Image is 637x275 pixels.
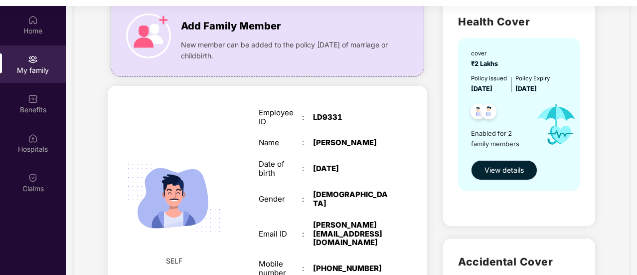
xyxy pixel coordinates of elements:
[313,190,389,208] div: [DEMOGRAPHIC_DATA]
[313,138,389,147] div: [PERSON_NAME]
[181,39,393,61] span: New member can be added to the policy [DATE] of marriage or childbirth.
[28,173,38,183] img: svg+xml;base64,PHN2ZyBpZD0iQ2xhaW0iIHhtbG5zPSJodHRwOi8vd3d3LnczLm9yZy8yMDAwL3N2ZyIgd2lkdGg9IjIwIi...
[466,101,490,125] img: svg+xml;base64,PHN2ZyB4bWxucz0iaHR0cDovL3d3dy53My5vcmcvMjAwMC9zdmciIHdpZHRoPSI0OC45NDMiIGhlaWdodD...
[259,195,302,204] div: Gender
[166,256,182,267] span: SELF
[484,165,524,176] span: View details
[302,113,313,122] div: :
[28,133,38,143] img: svg+xml;base64,PHN2ZyBpZD0iSG9zcGl0YWxzIiB4bWxucz0iaHR0cDovL3d3dy53My5vcmcvMjAwMC9zdmciIHdpZHRoPS...
[302,138,313,147] div: :
[477,101,501,125] img: svg+xml;base64,PHN2ZyB4bWxucz0iaHR0cDovL3d3dy53My5vcmcvMjAwMC9zdmciIHdpZHRoPSI0OC45NDMiIGhlaWdodD...
[313,264,389,273] div: [PHONE_NUMBER]
[471,60,501,67] span: ₹2 Lakhs
[471,85,492,92] span: [DATE]
[181,18,281,34] span: Add Family Member
[28,94,38,104] img: svg+xml;base64,PHN2ZyBpZD0iQmVuZWZpdHMiIHhtbG5zPSJodHRwOi8vd3d3LnczLm9yZy8yMDAwL3N2ZyIgd2lkdGg9Ij...
[471,128,528,149] span: Enabled for 2 family members
[515,74,550,83] div: Policy Expiry
[302,195,313,204] div: :
[515,85,537,92] span: [DATE]
[116,140,231,256] img: svg+xml;base64,PHN2ZyB4bWxucz0iaHR0cDovL3d3dy53My5vcmcvMjAwMC9zdmciIHdpZHRoPSIyMjQiIGhlaWdodD0iMT...
[302,164,313,173] div: :
[126,13,171,58] img: icon
[259,138,302,147] div: Name
[458,13,580,30] h2: Health Cover
[259,230,302,239] div: Email ID
[302,230,313,239] div: :
[259,160,302,178] div: Date of birth
[302,264,313,273] div: :
[313,164,389,173] div: [DATE]
[28,54,38,64] img: svg+xml;base64,PHN2ZyB3aWR0aD0iMjAiIGhlaWdodD0iMjAiIHZpZXdCb3g9IjAgMCAyMCAyMCIgZmlsbD0ibm9uZSIgeG...
[471,74,507,83] div: Policy issued
[458,254,580,270] h2: Accidental Cover
[259,108,302,126] div: Employee ID
[471,160,537,180] button: View details
[313,221,389,248] div: [PERSON_NAME][EMAIL_ADDRESS][DOMAIN_NAME]
[313,113,389,122] div: LD9331
[471,49,501,58] div: cover
[28,15,38,25] img: svg+xml;base64,PHN2ZyBpZD0iSG9tZSIgeG1sbnM9Imh0dHA6Ly93d3cudzMub3JnLzIwMDAvc3ZnIiB3aWR0aD0iMjAiIG...
[528,94,585,155] img: icon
